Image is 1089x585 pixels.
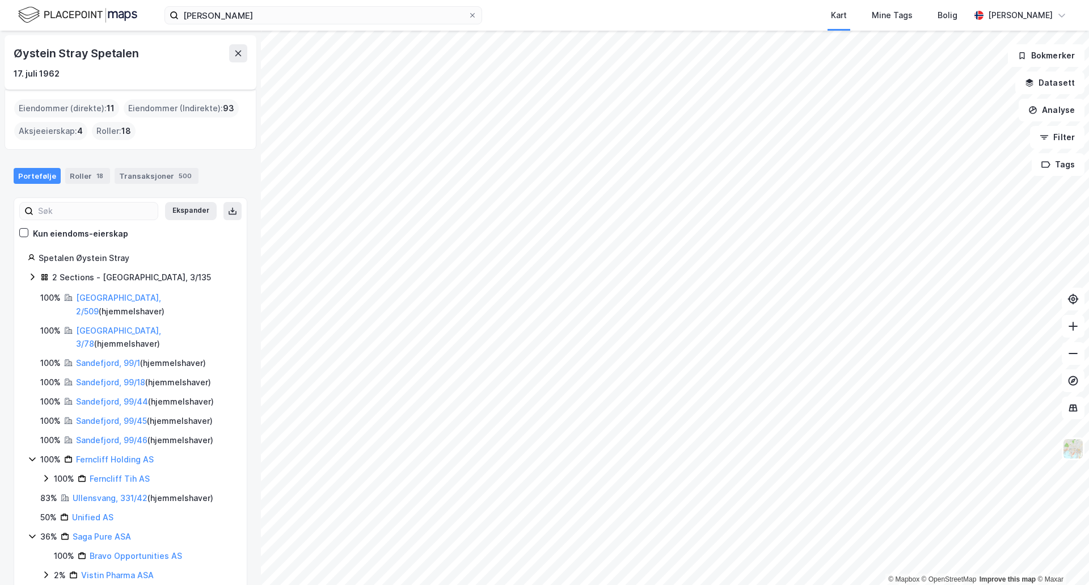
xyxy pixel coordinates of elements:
[76,397,148,406] a: Sandefjord, 99/44
[73,491,213,505] div: ( hjemmelshaver )
[124,99,239,117] div: Eiendommer (Indirekte) :
[92,122,136,140] div: Roller :
[115,168,199,184] div: Transaksjoner
[73,493,147,503] a: Ullensvang, 331/42
[1008,44,1084,67] button: Bokmerker
[179,7,468,24] input: Søk på adresse, matrikkel, gårdeiere, leietakere eller personer
[76,376,211,389] div: ( hjemmelshaver )
[76,377,145,387] a: Sandefjord, 99/18
[988,9,1053,22] div: [PERSON_NAME]
[1030,126,1084,149] button: Filter
[831,9,847,22] div: Kart
[40,530,57,544] div: 36%
[52,271,211,284] div: 2 Sections - [GEOGRAPHIC_DATA], 3/135
[76,358,140,368] a: Sandefjord, 99/1
[176,170,194,182] div: 500
[165,202,217,220] button: Ekspander
[1032,153,1084,176] button: Tags
[40,376,61,389] div: 100%
[40,356,61,370] div: 100%
[14,122,87,140] div: Aksjeeierskap :
[76,326,161,349] a: [GEOGRAPHIC_DATA], 3/78
[77,124,83,138] span: 4
[40,453,61,466] div: 100%
[54,472,74,486] div: 100%
[65,168,110,184] div: Roller
[76,356,206,370] div: ( hjemmelshaver )
[121,124,131,138] span: 18
[76,435,147,445] a: Sandefjord, 99/46
[90,474,150,483] a: Ferncliff Tih AS
[14,44,141,62] div: Øystein Stray Spetalen
[1019,99,1084,121] button: Analyse
[40,511,57,524] div: 50%
[73,532,131,541] a: Saga Pure ASA
[94,170,105,182] div: 18
[980,575,1036,583] a: Improve this map
[14,99,119,117] div: Eiendommer (direkte) :
[18,5,137,25] img: logo.f888ab2527a4732fd821a326f86c7f29.svg
[40,291,61,305] div: 100%
[40,324,61,338] div: 100%
[54,569,66,582] div: 2%
[54,549,74,563] div: 100%
[1015,71,1084,94] button: Datasett
[76,416,147,426] a: Sandefjord, 99/45
[223,102,234,115] span: 93
[76,414,213,428] div: ( hjemmelshaver )
[40,395,61,409] div: 100%
[39,251,233,265] div: Spetalen Øystein Stray
[33,227,128,241] div: Kun eiendoms-eierskap
[76,454,154,464] a: Ferncliff Holding AS
[107,102,115,115] span: 11
[76,324,233,351] div: ( hjemmelshaver )
[888,575,919,583] a: Mapbox
[14,67,60,81] div: 17. juli 1962
[1032,531,1089,585] iframe: Chat Widget
[1032,531,1089,585] div: Kontrollprogram for chat
[76,395,214,409] div: ( hjemmelshaver )
[1062,438,1084,460] img: Z
[72,512,113,522] a: Unified AS
[40,434,61,447] div: 100%
[90,551,182,561] a: Bravo Opportunities AS
[922,575,977,583] a: OpenStreetMap
[40,491,57,505] div: 83%
[81,570,154,580] a: Vistin Pharma ASA
[76,291,233,318] div: ( hjemmelshaver )
[14,168,61,184] div: Portefølje
[76,434,213,447] div: ( hjemmelshaver )
[76,293,161,316] a: [GEOGRAPHIC_DATA], 2/509
[33,203,158,220] input: Søk
[872,9,913,22] div: Mine Tags
[938,9,957,22] div: Bolig
[40,414,61,428] div: 100%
